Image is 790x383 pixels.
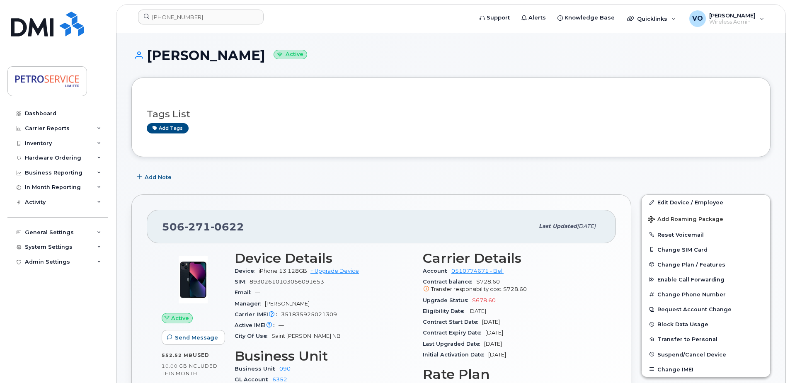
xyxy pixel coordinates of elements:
[147,123,189,133] a: Add tags
[184,221,211,233] span: 271
[279,322,284,328] span: —
[648,216,723,224] span: Add Roaming Package
[250,279,324,285] span: 89302610103056091653
[274,50,307,59] small: Active
[423,330,485,336] span: Contract Expiry Date
[131,48,771,63] h1: [PERSON_NAME]
[423,319,482,325] span: Contract Start Date
[642,347,770,362] button: Suspend/Cancel Device
[131,170,179,184] button: Add Note
[255,289,260,296] span: —
[235,279,250,285] span: SIM
[642,227,770,242] button: Reset Voicemail
[168,255,218,305] img: image20231002-3703462-1ig824h.jpeg
[235,349,413,364] h3: Business Unit
[423,341,484,347] span: Last Upgraded Date
[147,109,755,119] h3: Tags List
[423,279,601,293] span: $728.60
[279,366,291,372] a: 090
[657,276,725,283] span: Enable Call Forwarding
[175,334,218,342] span: Send Message
[423,351,488,358] span: Initial Activation Date
[485,330,503,336] span: [DATE]
[642,317,770,332] button: Block Data Usage
[472,297,496,303] span: $678.60
[281,311,337,318] span: 351835925021309
[235,289,255,296] span: Email
[642,242,770,257] button: Change SIM Card
[539,223,577,229] span: Last updated
[642,302,770,317] button: Request Account Change
[577,223,596,229] span: [DATE]
[482,319,500,325] span: [DATE]
[642,257,770,272] button: Change Plan / Features
[642,362,770,377] button: Change IMEI
[272,376,287,383] a: 6352
[171,314,189,322] span: Active
[235,251,413,266] h3: Device Details
[642,272,770,287] button: Enable Call Forwarding
[657,261,725,267] span: Change Plan / Features
[259,268,307,274] span: iPhone 13 128GB
[503,286,527,292] span: $728.60
[488,351,506,358] span: [DATE]
[162,330,225,345] button: Send Message
[162,363,187,369] span: 10.00 GB
[162,352,193,358] span: 552.52 MB
[271,333,341,339] span: Saint [PERSON_NAME] NB
[211,221,244,233] span: 0622
[265,301,310,307] span: [PERSON_NAME]
[235,311,281,318] span: Carrier IMEI
[162,221,244,233] span: 506
[423,308,468,314] span: Eligibility Date
[642,287,770,302] button: Change Phone Number
[451,268,504,274] a: 0510774671 - Bell
[642,210,770,227] button: Add Roaming Package
[657,351,726,357] span: Suspend/Cancel Device
[310,268,359,274] a: + Upgrade Device
[423,251,601,266] h3: Carrier Details
[235,322,279,328] span: Active IMEI
[235,376,272,383] span: GL Account
[193,352,209,358] span: used
[235,268,259,274] span: Device
[468,308,486,314] span: [DATE]
[431,286,502,292] span: Transfer responsibility cost
[484,341,502,347] span: [DATE]
[235,366,279,372] span: Business Unit
[235,301,265,307] span: Manager
[642,332,770,347] button: Transfer to Personal
[162,363,218,376] span: included this month
[145,173,172,181] span: Add Note
[423,367,601,382] h3: Rate Plan
[423,297,472,303] span: Upgrade Status
[235,333,271,339] span: City Of Use
[423,268,451,274] span: Account
[642,195,770,210] a: Edit Device / Employee
[423,279,476,285] span: Contract balance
